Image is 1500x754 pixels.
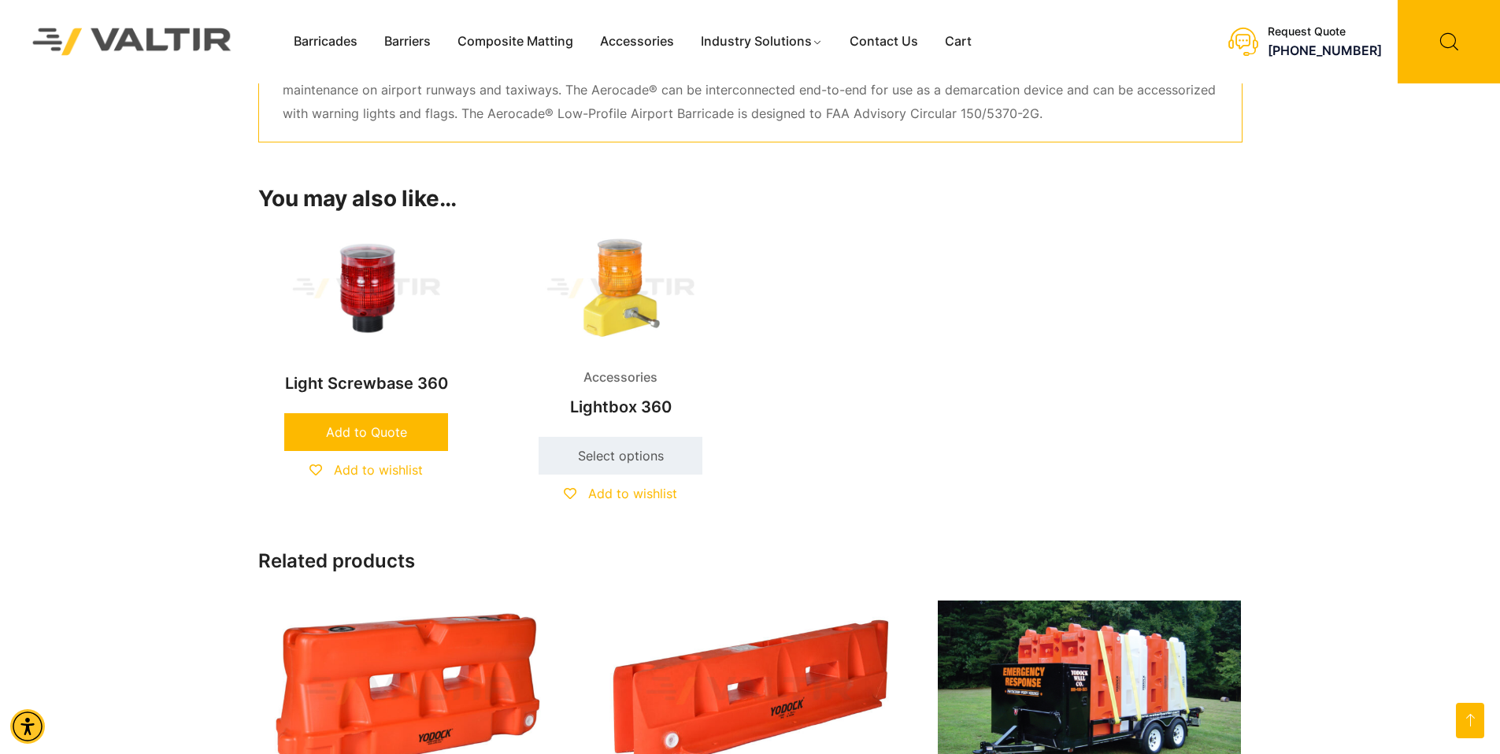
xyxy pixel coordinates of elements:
a: Add to wishlist [564,486,677,501]
a: AccessoriesLightbox 360 [513,224,730,424]
a: Barriers [371,30,444,54]
h2: You may also like… [258,186,1243,213]
div: Accessibility Menu [10,709,45,744]
img: Light Screwbase 360 [258,224,476,353]
h2: Light Screwbase 360 [258,366,476,401]
span: Add to wishlist [334,462,423,478]
a: Add to wishlist [309,462,423,478]
a: Light Screwbase 360 [258,224,476,401]
span: Accessories [572,366,669,390]
span: Add to wishlist [588,486,677,501]
h2: Lightbox 360 [513,390,730,424]
div: Request Quote [1268,25,1382,39]
a: Barricades [280,30,371,54]
a: Composite Matting [444,30,587,54]
a: Add to cart: “Light Screwbase 360” [284,413,448,451]
a: call (888) 496-3625 [1268,43,1382,58]
p: The Aerocade® Airport Barricade is a low-profile, water-filled, collapsible channelization device... [283,55,1218,126]
img: Valtir Rentals [12,7,253,76]
a: Cart [931,30,985,54]
a: Select options for “Lightbox 360” [539,437,702,475]
a: Industry Solutions [687,30,836,54]
a: Open this option [1456,703,1484,738]
a: Contact Us [836,30,931,54]
img: Accessories [513,224,730,353]
a: Accessories [587,30,687,54]
h2: Related products [258,550,1243,573]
